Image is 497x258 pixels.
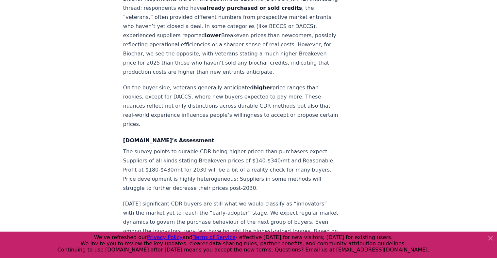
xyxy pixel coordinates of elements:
[123,147,340,193] p: The survey points to durable CDR being higher-priced than purchasers expect. Suppliers of all kin...
[123,137,214,144] strong: [DOMAIN_NAME]’s Assessment
[203,5,302,11] strong: already purchased or sold credits
[205,32,221,38] strong: lower
[253,84,272,91] strong: higher
[123,83,340,129] p: On the buyer side, veterans generally anticipated price ranges than rookies, except for DACCS, wh...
